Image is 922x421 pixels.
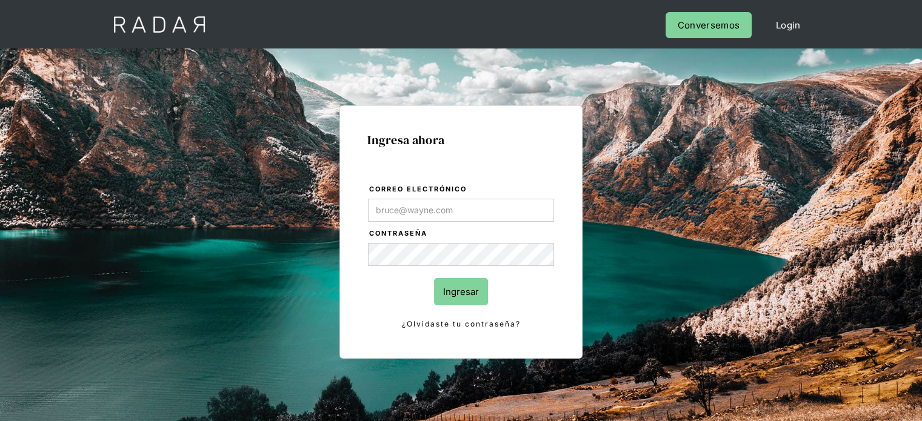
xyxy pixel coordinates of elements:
input: Ingresar [434,278,488,305]
a: ¿Olvidaste tu contraseña? [368,317,554,331]
h1: Ingresa ahora [367,133,555,147]
a: Login [764,12,813,38]
a: Conversemos [666,12,752,38]
input: bruce@wayne.com [368,199,554,222]
label: Correo electrónico [369,184,554,196]
form: Login Form [367,183,555,331]
label: Contraseña [369,228,554,240]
